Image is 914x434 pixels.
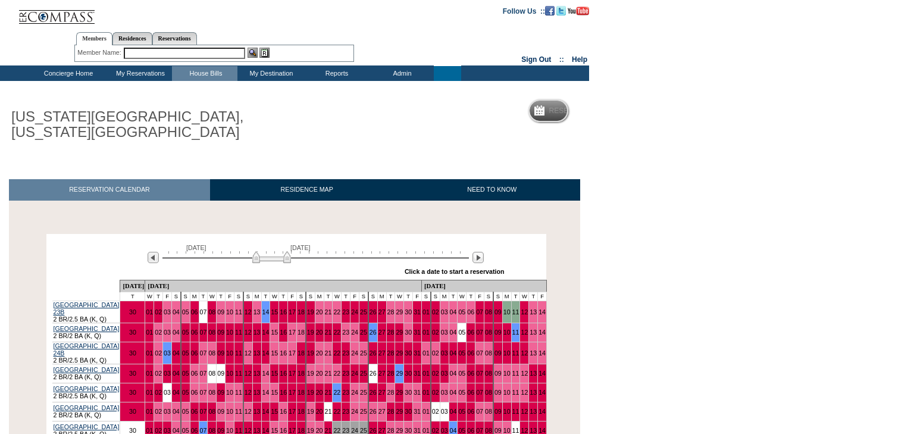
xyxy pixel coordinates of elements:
a: 20 [316,370,323,377]
a: 17 [289,349,296,357]
a: 05 [458,370,465,377]
a: 10 [226,308,233,316]
a: 13 [530,308,537,316]
a: 23 [342,370,349,377]
a: 11 [235,349,242,357]
a: 15 [271,370,278,377]
h5: Reservation Calendar [549,107,640,115]
a: 12 [245,329,252,336]
a: 26 [370,408,377,415]
a: 04 [450,370,457,377]
a: 23 [342,308,349,316]
a: 31 [414,329,421,336]
a: 07 [200,389,207,396]
a: 02 [432,308,439,316]
a: 10 [226,370,233,377]
a: 22 [333,408,340,415]
a: 29 [396,389,403,396]
a: 13 [530,349,537,357]
a: 08 [208,389,215,396]
a: 04 [450,308,457,316]
a: 15 [271,408,278,415]
a: 07 [200,370,207,377]
a: 10 [503,329,511,336]
a: 13 [253,329,261,336]
a: 24 [351,329,358,336]
a: 07 [476,408,483,415]
a: 08 [485,308,492,316]
a: 16 [280,370,287,377]
a: 16 [280,308,287,316]
a: 29 [396,370,403,377]
a: 01 [422,408,430,415]
a: 14 [539,329,546,336]
a: 04 [173,408,180,415]
a: 02 [432,389,439,396]
a: 05 [182,329,189,336]
a: 06 [191,329,198,336]
a: 27 [378,408,386,415]
a: 25 [360,329,367,336]
td: My Destination [237,66,303,81]
a: 14 [262,329,270,336]
a: 06 [467,370,474,377]
a: 01 [422,389,430,396]
a: 10 [503,349,511,357]
a: 29 [396,349,403,357]
a: 04 [450,389,457,396]
a: 11 [512,408,519,415]
a: 18 [298,370,305,377]
a: 12 [521,408,528,415]
a: NEED TO KNOW [403,179,580,200]
a: 22 [333,349,340,357]
a: 09 [217,389,224,396]
a: 16 [280,349,287,357]
a: 14 [262,370,270,377]
a: 07 [200,329,207,336]
a: 05 [182,308,189,316]
a: 11 [235,408,242,415]
a: 22 [333,329,340,336]
a: 09 [494,389,502,396]
a: 03 [164,408,171,415]
img: Previous [148,252,159,263]
a: 21 [325,370,332,377]
a: [GEOGRAPHIC_DATA] [54,423,120,430]
a: 25 [360,308,367,316]
a: 26 [370,389,377,396]
a: 03 [441,308,448,316]
a: 20 [316,408,323,415]
a: 12 [521,329,528,336]
a: 03 [164,370,171,377]
a: 03 [441,389,448,396]
a: 27 [378,349,386,357]
a: 10 [503,389,511,396]
a: 31 [414,308,421,316]
a: 09 [217,308,224,316]
a: 12 [245,389,252,396]
a: 11 [235,329,242,336]
a: 16 [280,389,287,396]
a: 03 [441,370,448,377]
a: 12 [245,370,252,377]
a: 11 [512,308,519,316]
a: 20 [316,308,323,316]
a: 10 [226,329,233,336]
a: 07 [476,308,483,316]
a: 23 [342,389,349,396]
a: 07 [476,370,483,377]
a: 07 [476,329,483,336]
a: 05 [458,389,465,396]
a: 18 [298,329,305,336]
a: [GEOGRAPHIC_DATA] [54,404,120,411]
a: 05 [182,370,189,377]
a: 03 [164,308,171,316]
a: 08 [485,349,492,357]
a: 22 [333,370,340,377]
a: 22 [333,389,340,396]
a: 28 [387,349,395,357]
a: 23 [342,349,349,357]
a: 11 [512,370,519,377]
img: Subscribe to our YouTube Channel [568,7,589,15]
a: 01 [146,408,153,415]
